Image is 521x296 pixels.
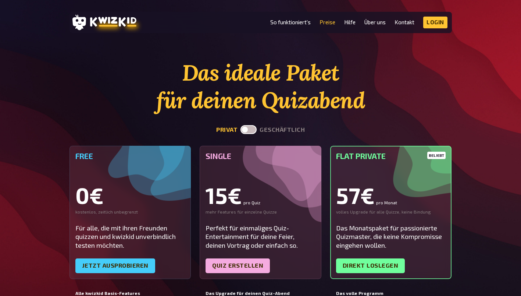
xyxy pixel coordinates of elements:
[206,258,270,273] a: Quiz erstellen
[336,258,405,273] a: Direkt loslegen
[260,126,305,133] button: geschäftlich
[75,209,185,215] div: kostenlos, zeitlich unbegrenzt
[364,19,386,25] a: Über uns
[206,209,315,215] div: mehr Features für einzelne Quizze
[216,126,238,133] button: privat
[336,291,446,296] h5: Das volle Programm
[206,152,315,161] h5: Single
[270,19,311,25] a: So funktioniert's
[344,19,356,25] a: Hilfe
[320,19,335,25] a: Preise
[69,59,452,114] h1: Das ideale Paket für deinen Quizabend
[75,224,185,250] div: Für alle, die mit ihren Freunden quizzen und kwizkid unverbindlich testen möchten.
[336,152,446,161] h5: Flat Private
[206,291,315,296] h5: Das Upgrade für deinen Quiz-Abend
[395,19,414,25] a: Kontakt
[336,184,446,206] div: 57€
[423,17,447,28] a: Login
[75,152,185,161] h5: Free
[376,200,397,205] small: pro Monat
[75,258,155,273] a: Jetzt ausprobieren
[206,224,315,250] div: Perfekt für einmaliges Quiz-Entertainment für deine Feier, deinen Vortrag oder einfach so.
[336,209,446,215] div: volles Upgrade für alle Quizze, keine Bindung
[206,184,315,206] div: 15€
[75,291,185,296] h5: Alle kwizkid Basis-Features
[243,200,260,205] small: pro Quiz
[336,224,446,250] div: Das Monatspaket für passionierte Quizmaster, die keine Kompromisse eingehen wollen.
[75,184,185,206] div: 0€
